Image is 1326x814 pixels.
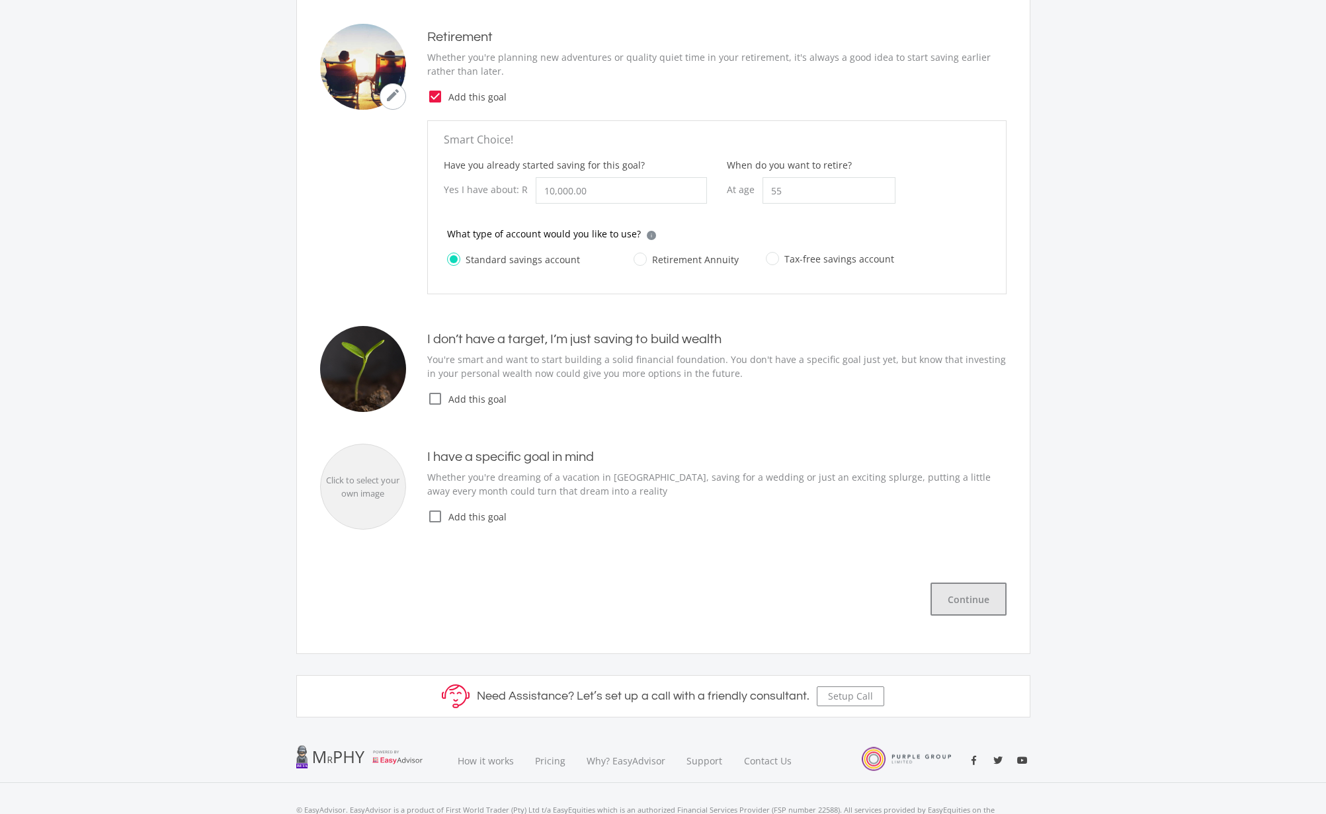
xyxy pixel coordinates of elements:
[477,689,809,704] h5: Need Assistance? Let’s set up a call with a friendly consultant.
[733,739,804,783] a: Contact Us
[447,251,580,268] label: Standard savings account
[766,251,894,267] label: Tax-free savings account
[427,449,1007,465] h4: I have a specific goal in mind
[380,83,406,110] button: mode_edit
[576,739,676,783] a: Why? EasyAdvisor
[727,158,852,172] label: When do you want to retire?
[676,739,733,783] a: Support
[447,739,524,783] a: How it works
[427,352,1007,380] p: You're smart and want to start building a solid financial foundation. You don't have a specific g...
[427,29,1007,45] h4: Retirement
[427,470,1007,498] p: Whether you're dreaming of a vacation in [GEOGRAPHIC_DATA], saving for a wedding or just an excit...
[931,583,1007,616] button: Continue
[427,331,1007,347] h4: I don’t have a target, I’m just saving to build wealth
[427,509,443,524] i: check_box_outline_blank
[536,177,707,204] input: 0.00
[443,510,1007,524] span: Add this goal
[321,474,405,500] div: Click to select your own image
[427,89,443,104] i: check_box
[817,686,884,706] button: Setup Call
[524,739,576,783] a: Pricing
[443,392,1007,406] span: Add this goal
[385,87,401,103] i: mode_edit
[647,231,656,240] div: i
[427,391,443,407] i: check_box_outline_blank
[427,50,1007,78] p: Whether you're planning new adventures or quality quiet time in your retirement, it's always a go...
[443,90,1007,104] span: Add this goal
[447,227,641,241] p: What type of account would you like to use?
[727,177,763,202] div: At age
[634,251,739,268] label: Retirement Annuity
[444,177,536,202] div: Yes I have about: R
[444,132,990,147] p: Smart Choice!
[444,158,645,172] label: Have you already started saving for this goal?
